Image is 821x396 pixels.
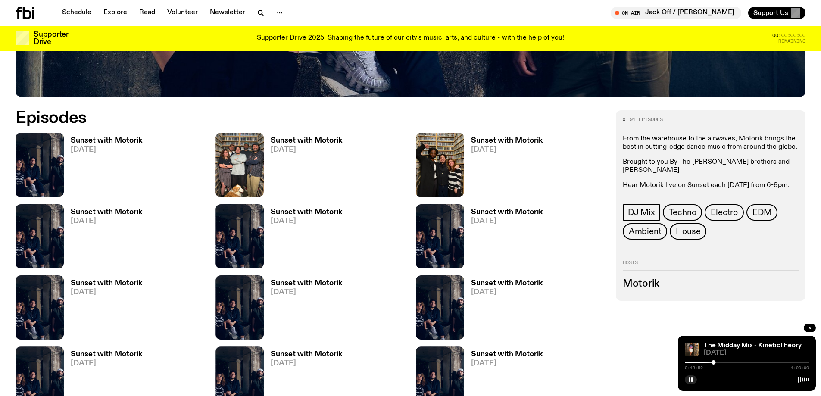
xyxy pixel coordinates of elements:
[630,117,663,122] span: 91 episodes
[623,223,668,240] a: Ambient
[71,360,142,367] span: [DATE]
[271,360,342,367] span: [DATE]
[98,7,132,19] a: Explore
[663,204,702,221] a: Techno
[711,208,738,217] span: Electro
[471,360,543,367] span: [DATE]
[34,31,68,46] h3: Supporter Drive
[471,280,543,287] h3: Sunset with Motorik
[71,137,142,144] h3: Sunset with Motorik
[205,7,250,19] a: Newsletter
[271,209,342,216] h3: Sunset with Motorik
[670,223,706,240] a: House
[623,181,799,190] p: Hear Motorik live on Sunset each [DATE] from 6-8pm.
[464,280,543,340] a: Sunset with Motorik[DATE]
[704,350,809,356] span: [DATE]
[471,218,543,225] span: [DATE]
[704,342,802,349] a: The Midday Mix - KineticTheory
[257,34,564,42] p: Supporter Drive 2025: Shaping the future of our city’s music, arts, and culture - with the help o...
[162,7,203,19] a: Volunteer
[623,158,799,175] p: Brought to you By The [PERSON_NAME] brothers and [PERSON_NAME]
[629,227,662,236] span: Ambient
[271,218,342,225] span: [DATE]
[676,227,700,236] span: House
[746,204,777,221] a: EDM
[705,204,744,221] a: Electro
[471,351,543,358] h3: Sunset with Motorik
[752,208,771,217] span: EDM
[71,146,142,153] span: [DATE]
[271,289,342,296] span: [DATE]
[71,209,142,216] h3: Sunset with Motorik
[71,351,142,358] h3: Sunset with Motorik
[271,146,342,153] span: [DATE]
[623,204,660,221] a: DJ Mix
[16,110,539,126] h2: Episodes
[64,209,142,268] a: Sunset with Motorik[DATE]
[464,137,543,197] a: Sunset with Motorik[DATE]
[623,135,799,151] p: From the warehouse to the airwaves, Motorik brings the best in cutting-edge dance music from arou...
[748,7,805,19] button: Support Us
[464,209,543,268] a: Sunset with Motorik[DATE]
[471,146,543,153] span: [DATE]
[271,280,342,287] h3: Sunset with Motorik
[772,33,805,38] span: 00:00:00:00
[134,7,160,19] a: Read
[471,289,543,296] span: [DATE]
[71,280,142,287] h3: Sunset with Motorik
[471,137,543,144] h3: Sunset with Motorik
[57,7,97,19] a: Schedule
[71,218,142,225] span: [DATE]
[623,279,799,289] h3: Motorik
[64,137,142,197] a: Sunset with Motorik[DATE]
[271,351,342,358] h3: Sunset with Motorik
[778,39,805,44] span: Remaining
[271,137,342,144] h3: Sunset with Motorik
[71,289,142,296] span: [DATE]
[628,208,655,217] span: DJ Mix
[471,209,543,216] h3: Sunset with Motorik
[264,209,342,268] a: Sunset with Motorik[DATE]
[791,366,809,370] span: 1:00:00
[64,280,142,340] a: Sunset with Motorik[DATE]
[264,137,342,197] a: Sunset with Motorik[DATE]
[264,280,342,340] a: Sunset with Motorik[DATE]
[685,366,703,370] span: 0:13:52
[753,9,788,17] span: Support Us
[623,260,799,271] h2: Hosts
[611,7,741,19] button: On AirJack Off / [PERSON_NAME]
[669,208,696,217] span: Techno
